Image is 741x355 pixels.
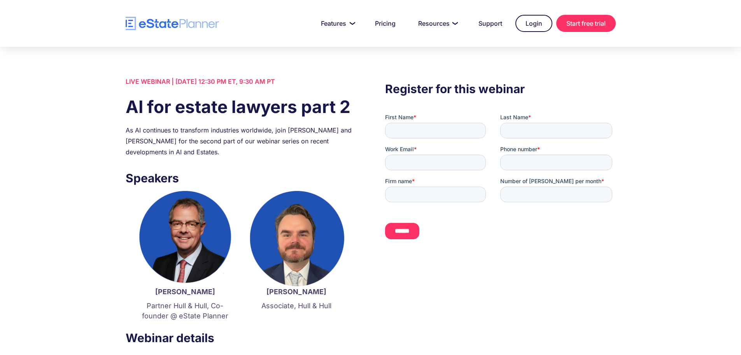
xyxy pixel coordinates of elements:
[312,16,362,31] a: Features
[249,301,344,311] p: Associate, Hull & Hull
[126,95,356,119] h1: AI for estate lawyers part 2
[126,125,356,157] div: As AI continues to transform industries worldwide, join [PERSON_NAME] and [PERSON_NAME] for the s...
[155,288,215,296] strong: [PERSON_NAME]
[469,16,512,31] a: Support
[556,15,616,32] a: Start free trial
[385,113,615,246] iframe: Form 0
[137,301,233,321] p: Partner Hull & Hull, Co-founder @ eState Planner
[126,329,356,347] h3: Webinar details
[366,16,405,31] a: Pricing
[126,17,219,30] a: home
[126,169,356,187] h3: Speakers
[515,15,552,32] a: Login
[409,16,465,31] a: Resources
[126,76,356,87] div: LIVE WEBINAR | [DATE] 12:30 PM ET, 9:30 AM PT
[266,288,326,296] strong: [PERSON_NAME]
[385,80,615,98] h3: Register for this webinar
